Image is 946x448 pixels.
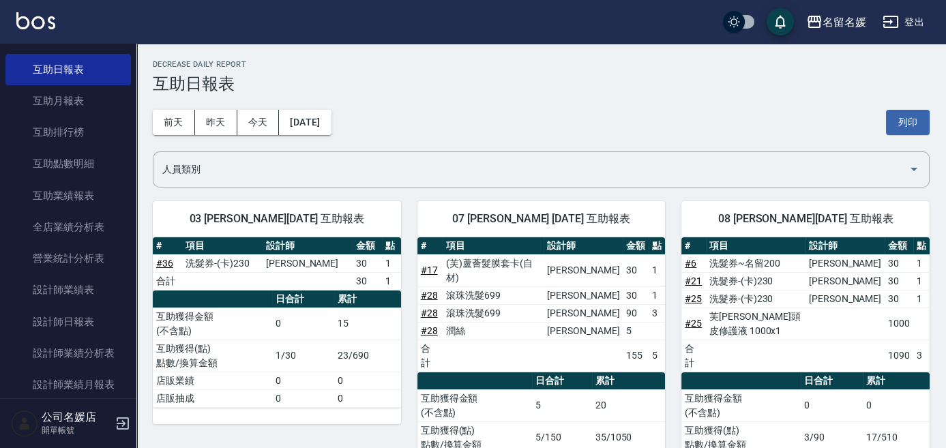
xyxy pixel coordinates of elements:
[706,290,805,308] td: 洗髮券-(卡)230
[649,304,665,322] td: 3
[5,180,131,211] a: 互助業績報表
[544,254,623,286] td: [PERSON_NAME]
[42,410,111,424] h5: 公司名媛店
[279,110,331,135] button: [DATE]
[685,318,702,329] a: #25
[153,60,930,69] h2: Decrease Daily Report
[903,158,925,180] button: Open
[681,340,706,372] td: 合計
[421,308,438,318] a: #28
[153,372,272,389] td: 店販業績
[886,110,930,135] button: 列印
[805,254,885,272] td: [PERSON_NAME]
[544,304,623,322] td: [PERSON_NAME]
[805,237,885,255] th: 設計師
[5,338,131,369] a: 設計師業績分析表
[685,258,696,269] a: #6
[421,325,438,336] a: #28
[913,290,930,308] td: 1
[544,237,623,255] th: 設計師
[544,322,623,340] td: [PERSON_NAME]
[334,340,401,372] td: 23/690
[649,254,665,286] td: 1
[421,265,438,275] a: #17
[805,272,885,290] td: [PERSON_NAME]
[417,237,443,255] th: #
[443,286,544,304] td: 滾珠洗髮699
[417,237,666,372] table: a dense table
[263,237,353,255] th: 設計師
[272,340,334,372] td: 1/30
[334,290,401,308] th: 累計
[5,211,131,243] a: 全店業績分析表
[885,254,913,272] td: 30
[353,272,382,290] td: 30
[159,158,903,181] input: 人員名稱
[42,424,111,436] p: 開單帳號
[681,389,801,421] td: 互助獲得金額 (不含點)
[885,340,913,372] td: 1090
[5,148,131,179] a: 互助點數明細
[153,237,401,290] table: a dense table
[685,275,702,286] a: #21
[353,254,382,272] td: 30
[877,10,930,35] button: 登出
[443,322,544,340] td: 潤絲
[623,237,649,255] th: 金額
[649,286,665,304] td: 1
[272,290,334,308] th: 日合計
[885,237,913,255] th: 金額
[5,274,131,305] a: 設計師業績表
[532,389,592,421] td: 5
[885,308,913,340] td: 1000
[623,340,649,372] td: 155
[263,254,353,272] td: [PERSON_NAME]
[706,237,805,255] th: 項目
[272,308,334,340] td: 0
[544,286,623,304] td: [PERSON_NAME]
[153,110,195,135] button: 前天
[913,237,930,255] th: 點
[532,372,592,390] th: 日合計
[801,8,872,36] button: 名留名媛
[272,372,334,389] td: 0
[5,306,131,338] a: 設計師日報表
[334,389,401,407] td: 0
[237,110,280,135] button: 今天
[706,308,805,340] td: 芙[PERSON_NAME]頭皮修護液 1000x1
[706,272,805,290] td: 洗髮券-(卡)230
[685,293,702,304] a: #25
[623,254,649,286] td: 30
[801,389,863,421] td: 0
[592,389,666,421] td: 20
[353,237,382,255] th: 金額
[156,258,173,269] a: #36
[885,272,913,290] td: 30
[182,237,263,255] th: 項目
[623,304,649,322] td: 90
[169,212,385,226] span: 03 [PERSON_NAME][DATE] 互助報表
[153,308,272,340] td: 互助獲得金額 (不含點)
[195,110,237,135] button: 昨天
[382,254,400,272] td: 1
[5,369,131,400] a: 設計師業績月報表
[885,290,913,308] td: 30
[421,290,438,301] a: #28
[334,372,401,389] td: 0
[698,212,913,226] span: 08 [PERSON_NAME][DATE] 互助報表
[801,372,863,390] th: 日合計
[153,340,272,372] td: 互助獲得(點) 點數/換算金額
[272,389,334,407] td: 0
[623,322,649,340] td: 5
[417,340,443,372] td: 合計
[681,237,930,372] table: a dense table
[153,389,272,407] td: 店販抽成
[443,304,544,322] td: 滾珠洗髮699
[182,254,263,272] td: 洗髮券-(卡)230
[5,117,131,148] a: 互助排行榜
[913,340,930,372] td: 3
[153,237,182,255] th: #
[334,308,401,340] td: 15
[434,212,649,226] span: 07 [PERSON_NAME] [DATE] 互助報表
[767,8,794,35] button: save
